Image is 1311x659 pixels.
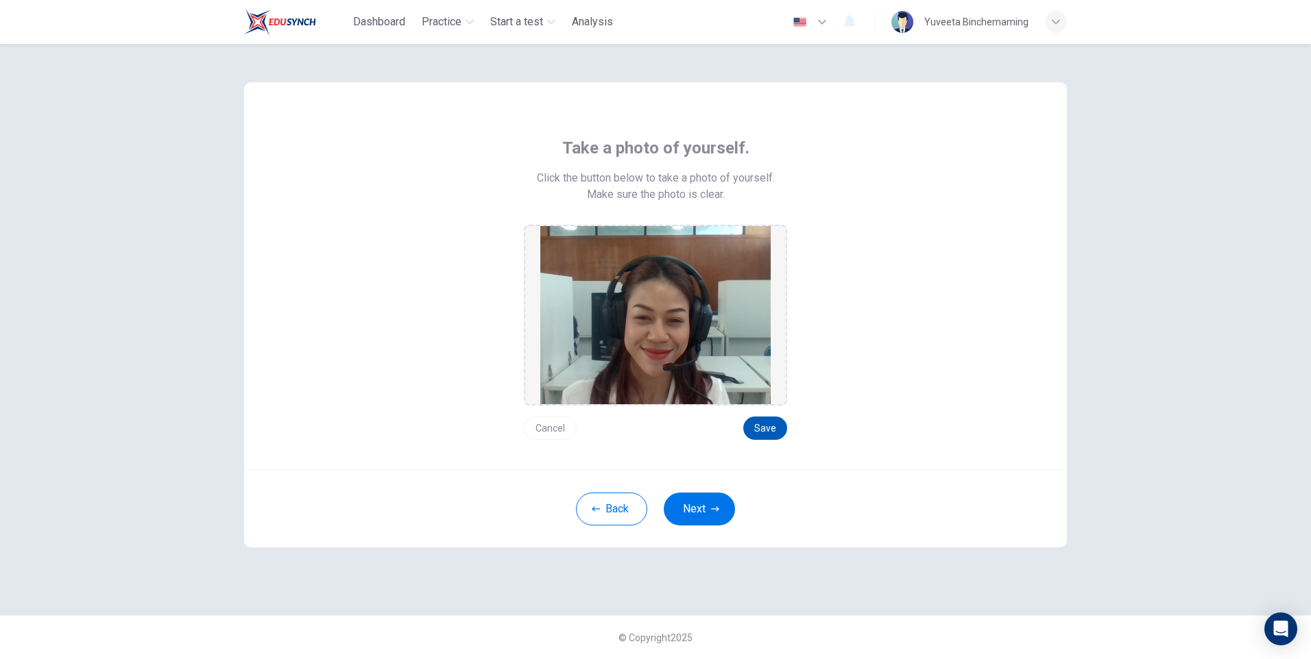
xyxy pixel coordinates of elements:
[566,10,618,34] button: Analysis
[540,226,771,404] img: preview screemshot
[244,8,316,36] img: Train Test logo
[562,137,749,159] span: Take a photo of yourself.
[924,14,1029,30] div: Yuveeta Binchemaming
[891,11,913,33] img: Profile picture
[348,10,411,34] button: Dashboard
[537,170,775,186] span: Click the button below to take a photo of yourself.
[416,10,479,34] button: Practice
[422,14,461,30] span: Practice
[485,10,561,34] button: Start a test
[244,8,348,36] a: Train Test logo
[1264,612,1297,645] div: Open Intercom Messenger
[587,186,725,203] span: Make sure the photo is clear.
[743,416,787,440] button: Save
[572,14,613,30] span: Analysis
[791,17,808,27] img: en
[618,632,693,643] span: © Copyright 2025
[524,416,577,440] button: Cancel
[664,493,735,525] button: Next
[490,14,543,30] span: Start a test
[353,14,405,30] span: Dashboard
[576,493,647,525] button: Back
